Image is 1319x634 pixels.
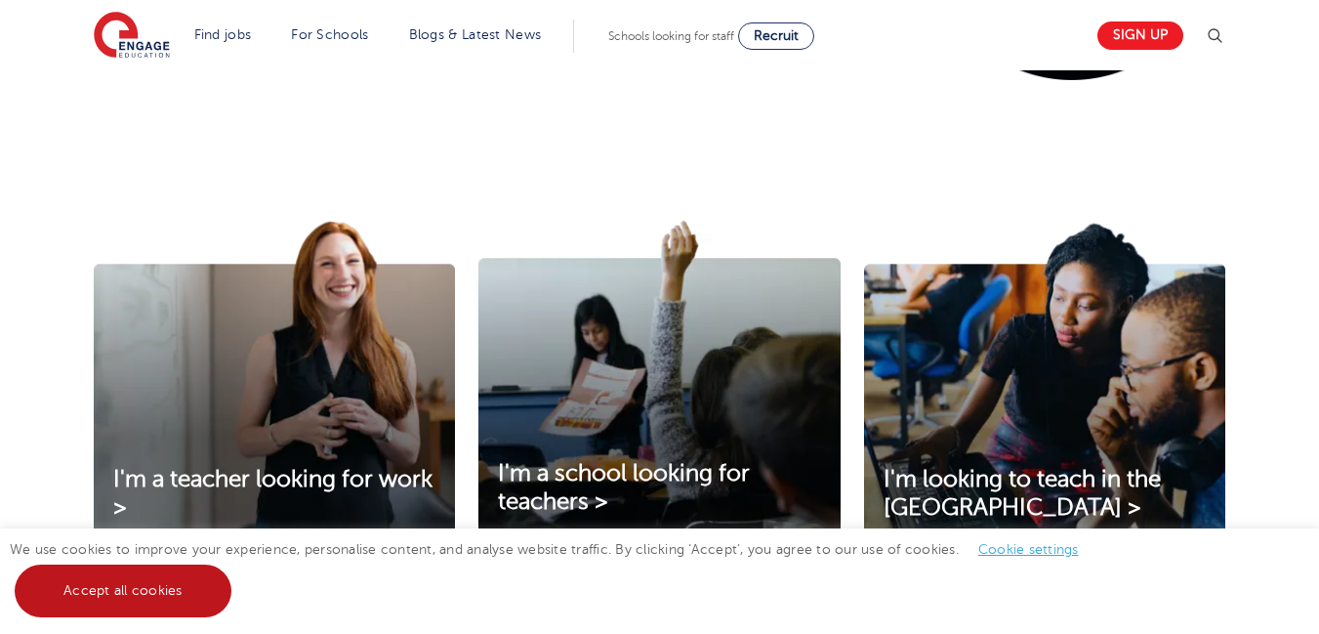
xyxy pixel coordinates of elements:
span: We use cookies to improve your experience, personalise content, and analyse website traffic. By c... [10,542,1098,598]
a: For Schools [291,27,368,42]
a: Accept all cookies [15,565,231,617]
a: Blogs & Latest News [409,27,542,42]
img: Engage Education [94,12,170,61]
span: I'm a school looking for teachers > [498,460,750,515]
span: Recruit [754,28,799,43]
img: I'm looking to teach in the UK [864,221,1225,547]
a: Find jobs [194,27,252,42]
img: I'm a teacher looking for work [94,221,455,547]
a: I'm a teacher looking for work > [94,466,455,523]
a: I'm looking to teach in the [GEOGRAPHIC_DATA] > [864,466,1225,523]
span: I'm a teacher looking for work > [113,466,433,521]
a: Sign up [1097,21,1183,50]
span: Schools looking for staff [608,29,734,43]
a: Recruit [738,22,814,50]
img: I'm a school looking for teachers [478,221,840,541]
a: I'm a school looking for teachers > [478,460,840,517]
span: I'm looking to teach in the [GEOGRAPHIC_DATA] > [884,466,1161,521]
a: Cookie settings [978,542,1079,557]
